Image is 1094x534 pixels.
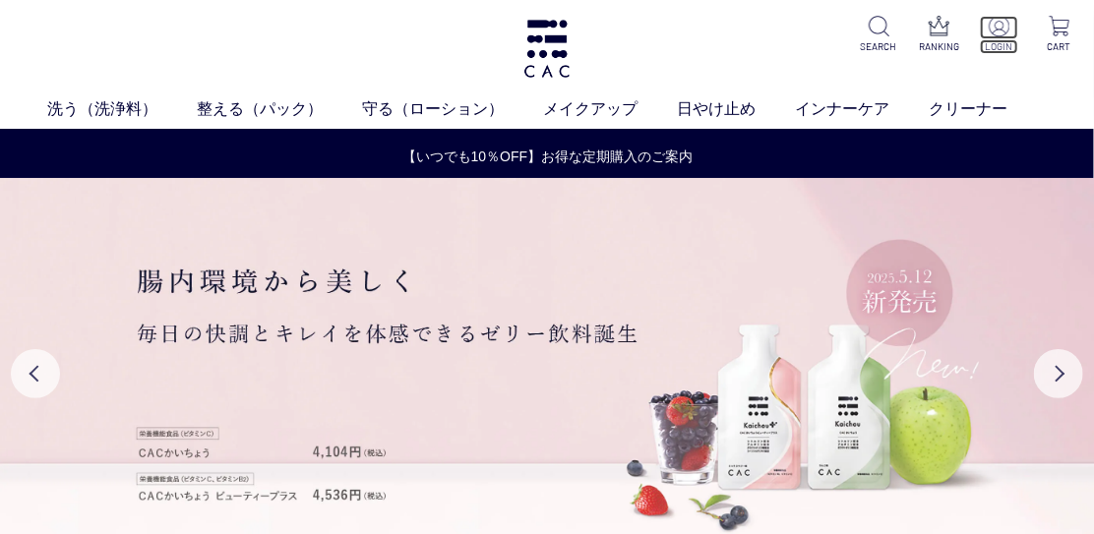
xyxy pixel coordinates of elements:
p: CART [1040,39,1078,54]
p: SEARCH [860,39,898,54]
a: RANKING [920,16,958,54]
a: LOGIN [980,16,1018,54]
a: 【いつでも10％OFF】お得な定期購入のご案内 [1,147,1094,167]
img: logo [521,20,573,78]
a: メイクアップ [543,97,677,121]
a: クリーナー [929,97,1047,121]
a: 整える（パック） [197,97,362,121]
a: 守る（ローション） [362,97,543,121]
p: RANKING [920,39,958,54]
a: SEARCH [860,16,898,54]
a: 日やけ止め [677,97,795,121]
a: インナーケア [795,97,929,121]
a: 洗う（洗浄料） [47,97,197,121]
button: Next [1034,349,1083,398]
button: Previous [11,349,60,398]
p: LOGIN [980,39,1018,54]
a: CART [1040,16,1078,54]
